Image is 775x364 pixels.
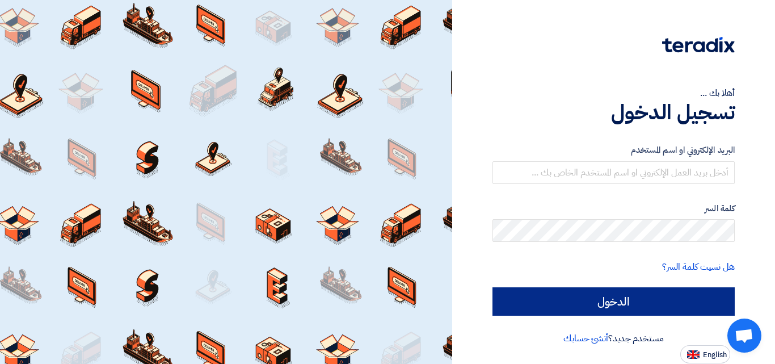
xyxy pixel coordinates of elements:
[492,100,735,125] h1: تسجيل الدخول
[492,161,735,184] input: أدخل بريد العمل الإلكتروني او اسم المستخدم الخاص بك ...
[703,351,727,359] span: English
[492,86,735,100] div: أهلا بك ...
[662,260,735,274] a: هل نسيت كلمة السر؟
[492,287,735,316] input: الدخول
[563,332,608,345] a: أنشئ حسابك
[662,37,735,53] img: Teradix logo
[687,350,700,359] img: en-US.png
[492,202,735,215] label: كلمة السر
[492,144,735,157] label: البريد الإلكتروني او اسم المستخدم
[492,332,735,345] div: مستخدم جديد؟
[727,319,761,353] a: Open chat
[680,345,730,363] button: English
